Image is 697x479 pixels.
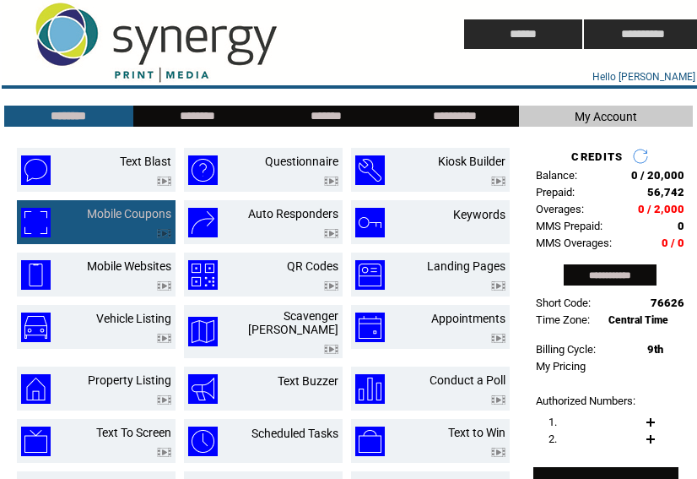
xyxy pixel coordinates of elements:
img: video.png [157,229,171,238]
span: 0 / 0 [662,237,684,249]
span: Billing Cycle: [536,343,596,356]
span: Prepaid: [536,186,575,199]
img: video.png [157,334,171,343]
img: video.png [491,448,505,457]
span: 1. [548,416,557,428]
a: Appointments [431,312,505,325]
a: Landing Pages [427,259,505,273]
a: Auto Responders [248,207,338,220]
a: Conduct a Poll [430,373,505,387]
img: appointments.png [355,313,385,342]
span: Balance: [536,169,577,182]
span: Overages: [536,203,584,215]
img: video.png [491,177,505,186]
span: Authorized Numbers: [536,395,635,407]
img: video.png [324,229,338,238]
img: landing-pages.png [355,260,385,290]
img: mobile-coupons.png [21,208,51,237]
a: My Pricing [536,360,586,373]
span: Central Time [608,314,668,326]
a: QR Codes [287,259,338,273]
span: MMS Overages: [536,237,612,249]
a: Mobile Coupons [87,207,171,220]
img: kiosk-builder.png [355,155,385,185]
img: video.png [157,177,171,186]
a: Text Blast [120,155,171,168]
span: 2. [548,433,557,445]
img: video.png [491,334,505,343]
img: video.png [157,281,171,291]
img: qr-codes.png [188,260,218,290]
img: mobile-websites.png [21,260,51,290]
a: Scheduled Tasks [251,427,338,440]
img: text-to-win.png [355,427,385,456]
img: property-listing.png [21,374,51,404]
span: Short Code: [536,297,591,309]
a: Kiosk Builder [438,155,505,168]
a: Property Listing [88,373,171,387]
a: Text Buzzer [278,374,338,388]
span: CREDITS [571,150,623,163]
a: Keywords [453,208,505,221]
span: Time Zone: [536,313,590,326]
img: questionnaire.png [188,155,218,185]
a: Text to Win [448,426,505,439]
a: Questionnaire [265,155,338,168]
a: Vehicle Listing [96,312,171,325]
span: Hello [PERSON_NAME] [592,71,695,83]
img: text-to-screen.png [21,427,51,456]
img: video.png [157,395,171,405]
img: video.png [157,448,171,457]
a: Text To Screen [96,426,171,439]
img: video.png [324,345,338,354]
span: 0 [678,220,684,232]
img: video.png [491,281,505,291]
img: vehicle-listing.png [21,313,51,342]
img: video.png [324,281,338,291]
span: 76626 [651,297,684,309]
span: 0 / 2,000 [638,203,684,215]
span: 0 / 20,000 [631,169,684,182]
img: keywords.png [355,208,385,237]
span: My Account [575,110,637,123]
span: MMS Prepaid: [536,220,602,232]
img: video.png [324,177,338,186]
img: scavenger-hunt.png [188,317,218,346]
span: 9th [647,343,663,356]
a: Mobile Websites [87,259,171,273]
img: conduct-a-poll.png [355,374,385,404]
span: 56,742 [647,186,684,199]
img: text-blast.png [21,155,51,185]
img: auto-responders.png [188,208,218,237]
img: scheduled-tasks.png [188,427,218,456]
img: video.png [491,395,505,405]
a: Scavenger [PERSON_NAME] [248,309,338,336]
img: text-buzzer.png [188,374,218,404]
